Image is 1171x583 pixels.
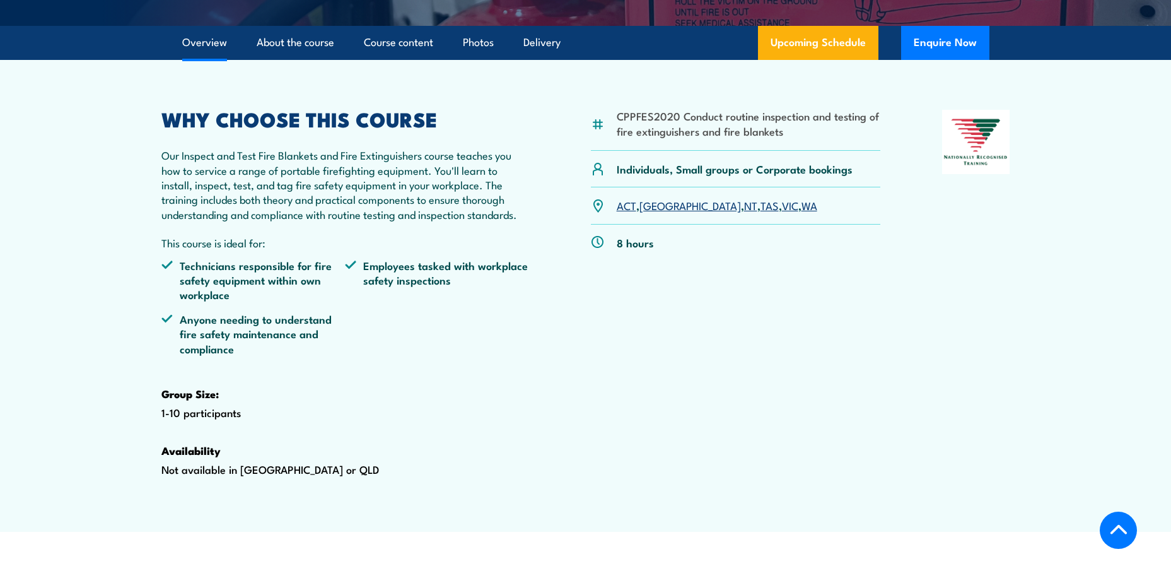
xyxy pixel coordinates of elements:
[901,26,989,60] button: Enquire Now
[257,26,334,59] a: About the course
[161,386,219,402] strong: Group Size:
[161,442,221,459] strong: Availability
[801,197,817,213] a: WA
[758,26,878,60] a: Upcoming Schedule
[161,110,530,127] h2: WHY CHOOSE THIS COURSE
[617,162,853,176] p: Individuals, Small groups or Corporate bookings
[942,110,1010,174] img: Nationally Recognised Training logo.
[463,26,494,59] a: Photos
[161,235,530,250] p: This course is ideal for:
[161,312,346,356] li: Anyone needing to understand fire safety maintenance and compliance
[782,197,798,213] a: VIC
[364,26,433,59] a: Course content
[617,109,881,138] li: CPPFES2020 Conduct routine inspection and testing of fire extinguishers and fire blankets
[523,26,561,59] a: Delivery
[760,197,779,213] a: TAS
[744,197,757,213] a: NT
[617,197,636,213] a: ACT
[182,26,227,59] a: Overview
[345,258,529,302] li: Employees tasked with workplace safety inspections
[617,235,654,250] p: 8 hours
[617,198,817,213] p: , , , , ,
[639,197,741,213] a: [GEOGRAPHIC_DATA]
[161,258,346,302] li: Technicians responsible for fire safety equipment within own workplace
[161,148,530,221] p: Our Inspect and Test Fire Blankets and Fire Extinguishers course teaches you how to service a ran...
[161,110,530,517] div: 1-10 participants Not available in [GEOGRAPHIC_DATA] or QLD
